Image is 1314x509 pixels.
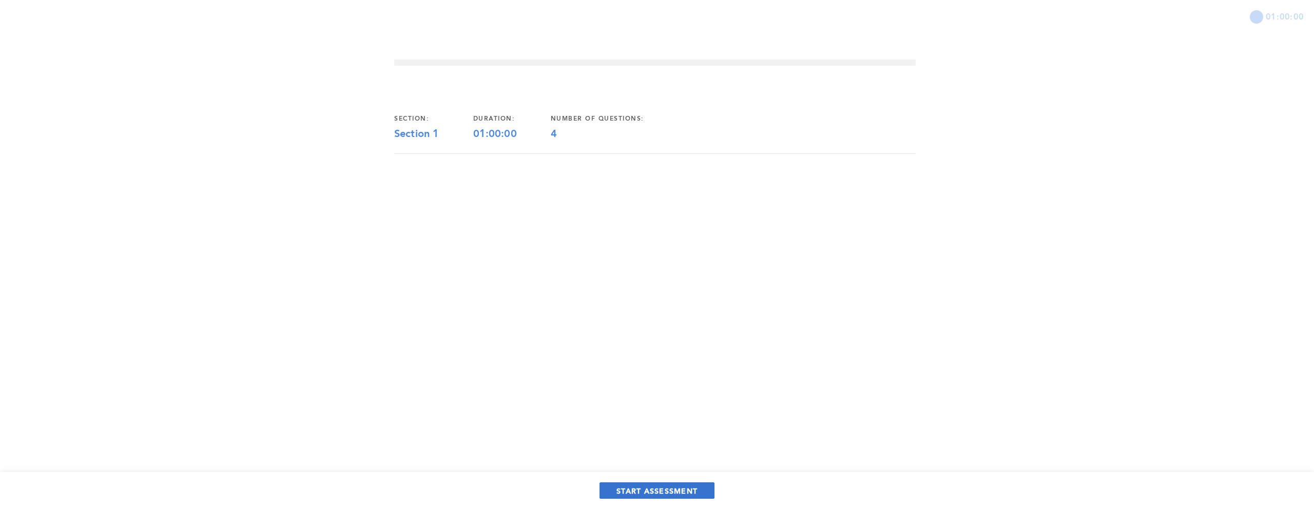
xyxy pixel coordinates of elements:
div: 4 [551,128,678,141]
div: section: [394,115,473,123]
button: START ASSESSMENT [600,482,714,499]
span: START ASSESSMENT [616,486,698,496]
div: duration: [473,115,551,123]
div: Section 1 [394,128,473,141]
div: number of questions: [551,115,678,123]
span: 01:00:00 [1266,10,1304,22]
div: 01:00:00 [473,128,551,141]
